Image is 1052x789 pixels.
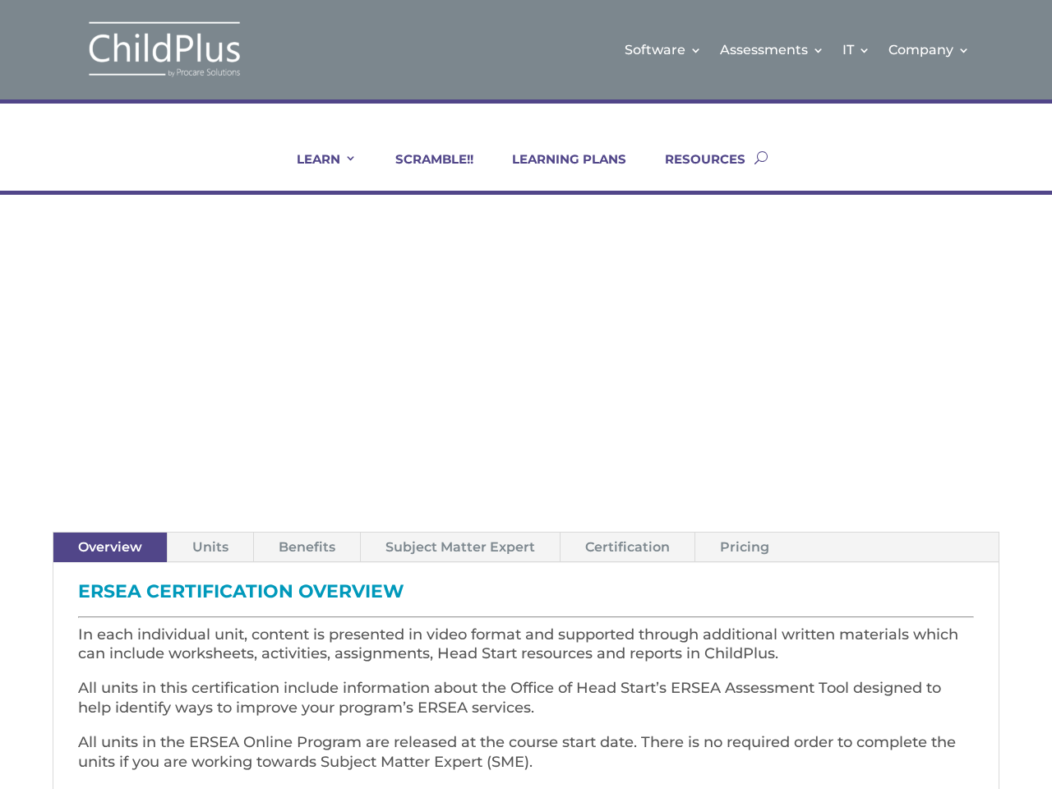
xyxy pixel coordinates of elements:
[254,533,360,561] a: Benefits
[491,151,626,191] a: LEARNING PLANS
[695,533,794,561] a: Pricing
[53,533,167,561] a: Overview
[375,151,473,191] a: SCRAMBLE!!
[644,151,745,191] a: RESOURCES
[361,533,560,561] a: Subject Matter Expert
[78,679,974,733] p: All units in this certification include information about the Office of Head Start’s ERSEA Assess...
[168,533,253,561] a: Units
[78,583,974,609] h3: ERSEA Certification Overview
[276,151,357,191] a: LEARN
[625,16,702,83] a: Software
[888,16,970,83] a: Company
[842,16,870,83] a: IT
[78,733,956,771] span: All units in the ERSEA Online Program are released at the course start date. There is no required...
[78,625,958,663] span: In each individual unit, content is presented in video format and supported through additional wr...
[720,16,824,83] a: Assessments
[561,533,694,561] a: Certification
